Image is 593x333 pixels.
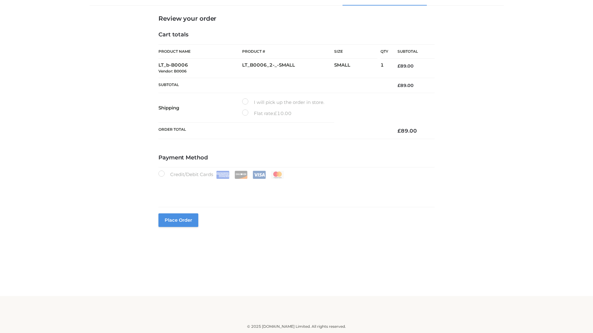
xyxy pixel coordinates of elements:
th: Size [334,45,377,59]
img: Mastercard [271,171,284,179]
h4: Payment Method [158,154,435,161]
iframe: Secure payment input frame [157,178,433,200]
button: Place order [158,213,198,227]
bdi: 89.00 [397,128,417,134]
bdi: 10.00 [274,110,292,116]
h3: Review your order [158,15,435,22]
td: LT_b-B0006 [158,59,242,78]
bdi: 89.00 [397,83,414,88]
label: Flat rate: [242,109,292,117]
span: £ [397,63,400,69]
img: Visa [253,171,266,179]
small: Vendor: B0006 [158,69,187,73]
h4: Cart totals [158,31,435,38]
bdi: 89.00 [397,63,414,69]
th: Subtotal [158,78,388,93]
th: Qty [381,44,388,59]
th: Product # [242,44,334,59]
th: Product Name [158,44,242,59]
span: £ [274,110,277,116]
th: Order Total [158,123,388,139]
th: Subtotal [388,45,435,59]
th: Shipping [158,93,242,123]
label: I will pick up the order in store. [242,98,324,106]
img: Discover [234,171,248,179]
img: Amex [216,171,229,179]
td: SMALL [334,59,381,78]
span: £ [397,83,400,88]
td: 1 [381,59,388,78]
label: Credit/Debit Cards [158,171,285,179]
td: LT_B0006_2-_-SMALL [242,59,334,78]
span: £ [397,128,401,134]
div: © 2025 [DOMAIN_NAME] Limited. All rights reserved. [92,323,501,330]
